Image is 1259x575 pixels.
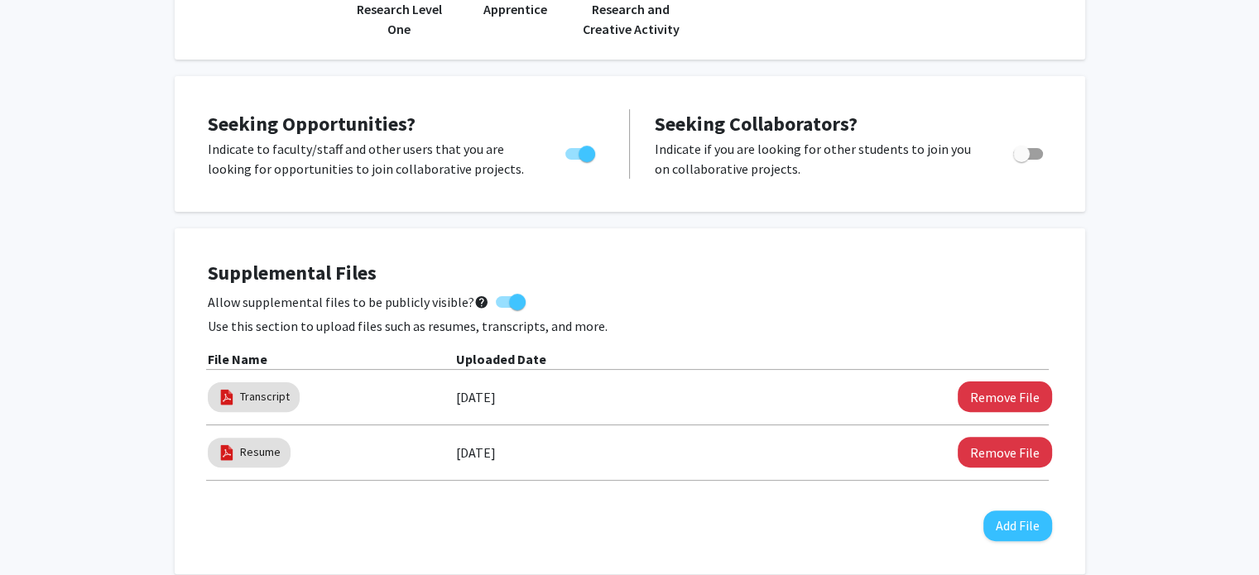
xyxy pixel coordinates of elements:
button: Add File [983,510,1052,541]
p: Indicate if you are looking for other students to join you on collaborative projects. [655,139,982,179]
label: [DATE] [456,438,496,467]
h4: Supplemental Files [208,261,1052,285]
div: Toggle [1007,139,1052,164]
button: Remove Resume File [958,437,1052,467]
p: Indicate to faculty/staff and other users that you are looking for opportunities to join collabor... [208,139,534,179]
mat-icon: help [474,292,489,312]
a: Resume [240,443,281,461]
span: Allow supplemental files to be publicly visible? [208,292,489,312]
button: Remove Transcript File [958,381,1052,412]
img: pdf_icon.png [218,388,236,406]
label: [DATE] [456,383,496,411]
b: Uploaded Date [456,351,546,367]
img: pdf_icon.png [218,443,236,462]
iframe: Chat [12,501,70,563]
div: Toggle [559,139,604,164]
b: File Name [208,351,267,367]
span: Seeking Opportunities? [208,111,416,137]
a: Transcript [240,388,290,405]
span: Seeking Collaborators? [655,111,858,137]
p: Use this section to upload files such as resumes, transcripts, and more. [208,316,1052,336]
